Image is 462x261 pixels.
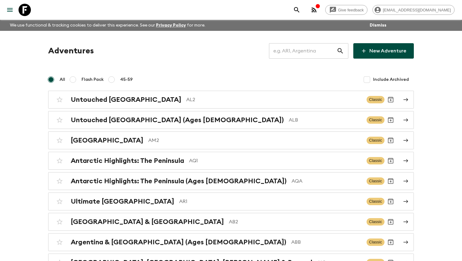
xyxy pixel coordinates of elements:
[48,193,414,210] a: Ultimate [GEOGRAPHIC_DATA]AR1ClassicArchive
[367,238,384,246] span: Classic
[367,137,384,144] span: Classic
[384,175,397,187] button: Archive
[229,218,362,226] p: AB2
[384,216,397,228] button: Archive
[48,111,414,129] a: Untouched [GEOGRAPHIC_DATA] (Ages [DEMOGRAPHIC_DATA])ALBClassicArchive
[269,42,337,60] input: e.g. AR1, Argentina
[71,136,143,144] h2: [GEOGRAPHIC_DATA]
[82,77,104,83] span: Flash Pack
[384,114,397,126] button: Archive
[373,77,409,83] span: Include Archived
[71,197,174,205] h2: Ultimate [GEOGRAPHIC_DATA]
[372,5,455,15] div: [EMAIL_ADDRESS][DOMAIN_NAME]
[186,96,362,103] p: AL2
[384,195,397,208] button: Archive
[384,93,397,106] button: Archive
[353,43,414,59] a: New Adventure
[71,96,181,104] h2: Untouched [GEOGRAPHIC_DATA]
[367,96,384,103] span: Classic
[367,157,384,164] span: Classic
[156,23,186,27] a: Privacy Policy
[325,5,367,15] a: Give feedback
[367,218,384,226] span: Classic
[335,8,367,12] span: Give feedback
[48,172,414,190] a: Antarctic Highlights: The Peninsula (Ages [DEMOGRAPHIC_DATA])AQAClassicArchive
[291,4,303,16] button: search adventures
[367,177,384,185] span: Classic
[71,177,287,185] h2: Antarctic Highlights: The Peninsula (Ages [DEMOGRAPHIC_DATA])
[71,157,184,165] h2: Antarctic Highlights: The Peninsula
[289,116,362,124] p: ALB
[60,77,65,83] span: All
[384,236,397,248] button: Archive
[48,213,414,231] a: [GEOGRAPHIC_DATA] & [GEOGRAPHIC_DATA]AB2ClassicArchive
[291,238,362,246] p: ABB
[384,134,397,147] button: Archive
[189,157,362,164] p: AQ1
[120,77,133,83] span: 45-59
[179,198,362,205] p: AR1
[368,21,388,30] button: Dismiss
[367,116,384,124] span: Classic
[48,91,414,109] a: Untouched [GEOGRAPHIC_DATA]AL2ClassicArchive
[367,198,384,205] span: Classic
[71,238,286,246] h2: Argentina & [GEOGRAPHIC_DATA] (Ages [DEMOGRAPHIC_DATA])
[48,45,94,57] h1: Adventures
[48,233,414,251] a: Argentina & [GEOGRAPHIC_DATA] (Ages [DEMOGRAPHIC_DATA])ABBClassicArchive
[48,131,414,149] a: [GEOGRAPHIC_DATA]AM2ClassicArchive
[48,152,414,170] a: Antarctic Highlights: The PeninsulaAQ1ClassicArchive
[384,155,397,167] button: Archive
[380,8,454,12] span: [EMAIL_ADDRESS][DOMAIN_NAME]
[71,218,224,226] h2: [GEOGRAPHIC_DATA] & [GEOGRAPHIC_DATA]
[292,177,362,185] p: AQA
[4,4,16,16] button: menu
[148,137,362,144] p: AM2
[7,20,208,31] p: We use functional & tracking cookies to deliver this experience. See our for more.
[71,116,284,124] h2: Untouched [GEOGRAPHIC_DATA] (Ages [DEMOGRAPHIC_DATA])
